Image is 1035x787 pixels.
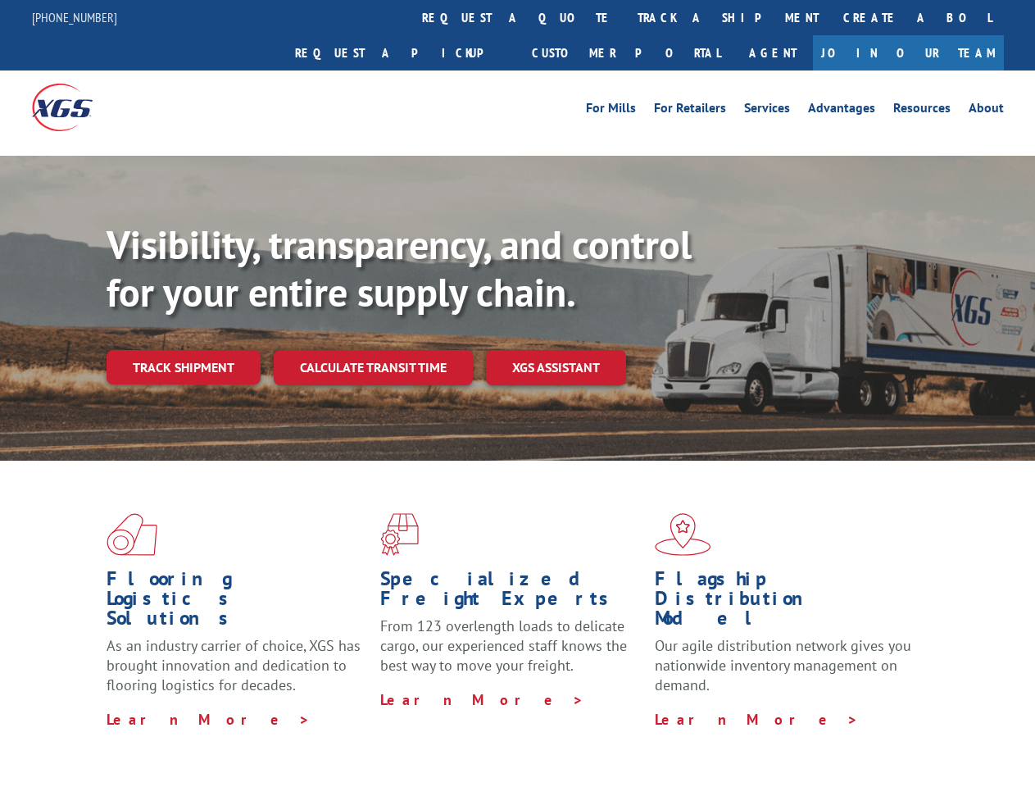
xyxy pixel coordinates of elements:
[32,9,117,25] a: [PHONE_NUMBER]
[107,710,311,729] a: Learn More >
[107,636,361,694] span: As an industry carrier of choice, XGS has brought innovation and dedication to flooring logistics...
[733,35,813,71] a: Agent
[107,219,692,317] b: Visibility, transparency, and control for your entire supply chain.
[655,710,859,729] a: Learn More >
[744,102,790,120] a: Services
[655,513,711,556] img: xgs-icon-flagship-distribution-model-red
[380,513,419,556] img: xgs-icon-focused-on-flooring-red
[813,35,1004,71] a: Join Our Team
[380,569,642,616] h1: Specialized Freight Experts
[654,102,726,120] a: For Retailers
[107,350,261,384] a: Track shipment
[655,636,911,694] span: Our agile distribution network gives you nationwide inventory management on demand.
[107,569,368,636] h1: Flooring Logistics Solutions
[808,102,875,120] a: Advantages
[380,690,584,709] a: Learn More >
[380,616,642,689] p: From 123 overlength loads to delicate cargo, our experienced staff knows the best way to move you...
[107,513,157,556] img: xgs-icon-total-supply-chain-intelligence-red
[274,350,473,385] a: Calculate transit time
[655,569,916,636] h1: Flagship Distribution Model
[969,102,1004,120] a: About
[893,102,951,120] a: Resources
[283,35,520,71] a: Request a pickup
[586,102,636,120] a: For Mills
[486,350,626,385] a: XGS ASSISTANT
[520,35,733,71] a: Customer Portal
